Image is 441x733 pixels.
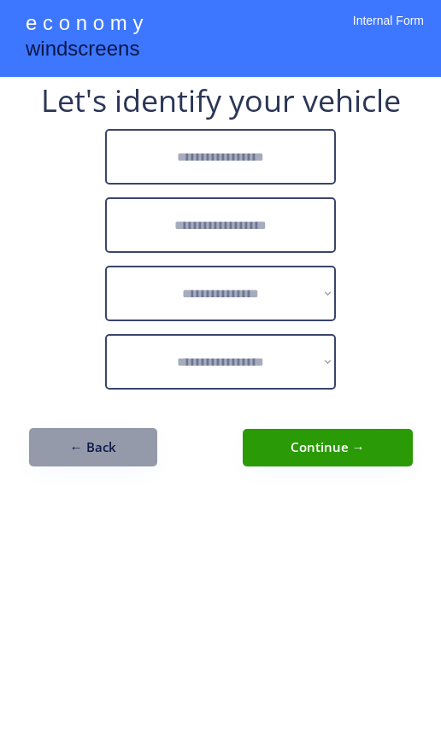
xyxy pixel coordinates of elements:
[41,85,401,116] div: Let's identify your vehicle
[29,428,157,466] button: ← Back
[353,13,424,51] div: Internal Form
[243,429,413,466] button: Continue →
[26,9,143,41] div: e c o n o m y
[26,34,139,67] div: windscreens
